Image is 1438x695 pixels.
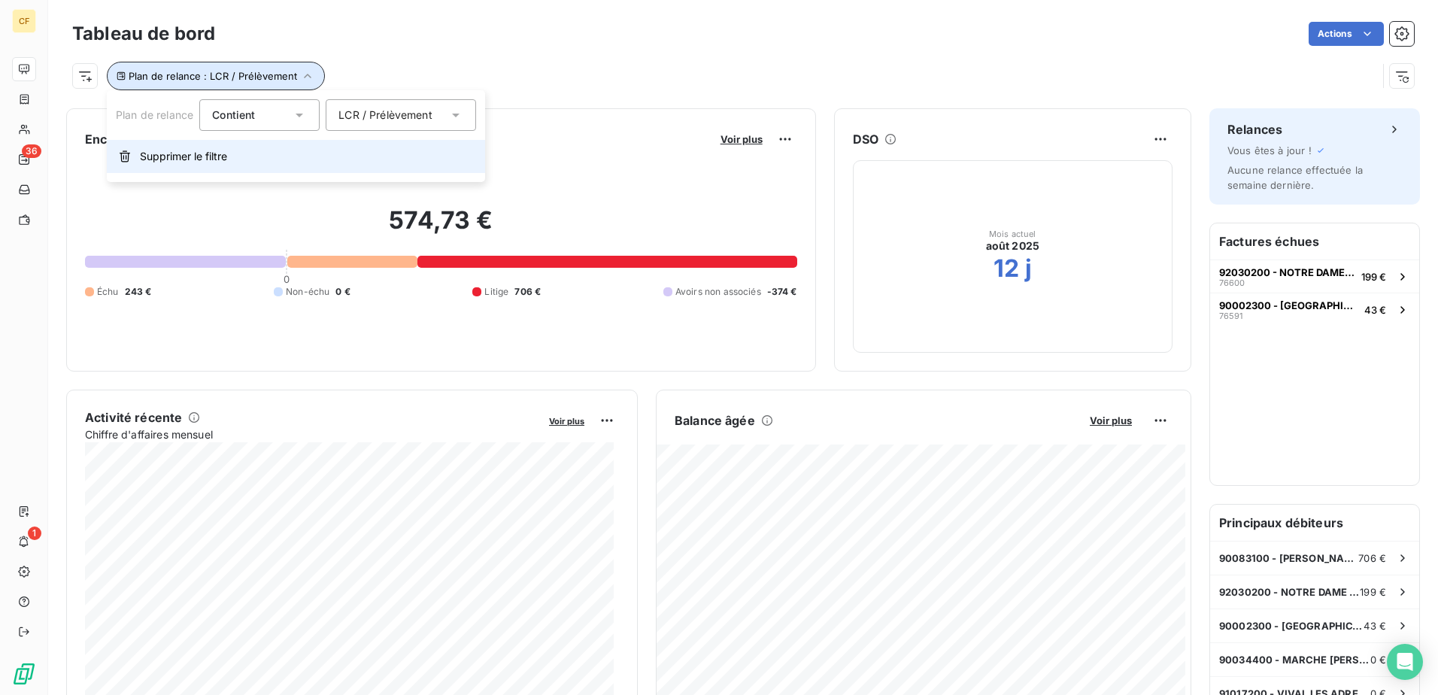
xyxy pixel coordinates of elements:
button: 92030200 - NOTRE DAME DES [PERSON_NAME]76600199 € [1210,259,1419,293]
h6: Encours client [85,130,171,148]
div: CF [12,9,36,33]
h6: Relances [1227,120,1282,138]
span: août 2025 [986,238,1039,253]
span: 1 [28,527,41,540]
h2: 12 [994,253,1019,284]
span: 0 € [1370,654,1386,666]
h6: Principaux débiteurs [1210,505,1419,541]
span: Mois actuel [989,229,1036,238]
h6: Balance âgée [675,411,755,429]
span: Litige [484,285,508,299]
span: 243 € [125,285,152,299]
span: 90083100 - [PERSON_NAME] - EN DIRECT DU [1219,552,1358,564]
span: 706 € [514,285,541,299]
button: Voir plus [545,414,589,427]
button: Plan de relance : LCR / Prélèvement [107,62,325,90]
span: Voir plus [549,416,584,426]
button: Voir plus [716,132,767,146]
span: 76591 [1219,311,1242,320]
span: Voir plus [1090,414,1132,426]
h2: 574,73 € [85,205,797,250]
button: Voir plus [1085,414,1136,427]
span: Contient [212,108,255,121]
span: 90002300 - [GEOGRAPHIC_DATA] VIANDES [1219,620,1364,632]
span: Plan de relance : LCR / Prélèvement [129,70,297,82]
h3: Tableau de bord [72,20,215,47]
span: 199 € [1361,271,1386,283]
span: 706 € [1358,552,1386,564]
button: 90002300 - [GEOGRAPHIC_DATA] VIANDES7659143 € [1210,293,1419,326]
span: Voir plus [721,133,763,145]
h6: Factures échues [1210,223,1419,259]
img: Logo LeanPay [12,662,36,686]
span: 0 € [335,285,350,299]
h2: j [1025,253,1032,284]
span: 90002300 - [GEOGRAPHIC_DATA] VIANDES [1219,299,1358,311]
span: Vous êtes à jour ! [1227,144,1312,156]
span: 199 € [1360,586,1386,598]
div: Open Intercom Messenger [1387,644,1423,680]
span: LCR / Prélèvement [338,108,432,123]
a: 36 [12,147,35,171]
span: Avoirs non associés [675,285,761,299]
span: 90034400 - MARCHE [PERSON_NAME] PRIMARIDIS [1219,654,1370,666]
span: 43 € [1364,620,1386,632]
span: Chiffre d'affaires mensuel [85,426,538,442]
h6: DSO [853,130,878,148]
button: Actions [1309,22,1384,46]
span: -374 € [767,285,797,299]
span: Aucune relance effectuée la semaine dernière. [1227,164,1363,191]
span: 76600 [1219,278,1245,287]
span: Non-échu [286,285,329,299]
span: 92030200 - NOTRE DAME DES [PERSON_NAME] [1219,266,1355,278]
span: 36 [22,144,41,158]
button: Supprimer le filtre [107,140,485,173]
span: Plan de relance [116,108,193,121]
span: 43 € [1364,304,1386,316]
span: Supprimer le filtre [140,149,227,164]
span: 0 [284,273,290,285]
h6: Activité récente [85,408,182,426]
span: Échu [97,285,119,299]
span: 92030200 - NOTRE DAME DES [PERSON_NAME] [1219,586,1360,598]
